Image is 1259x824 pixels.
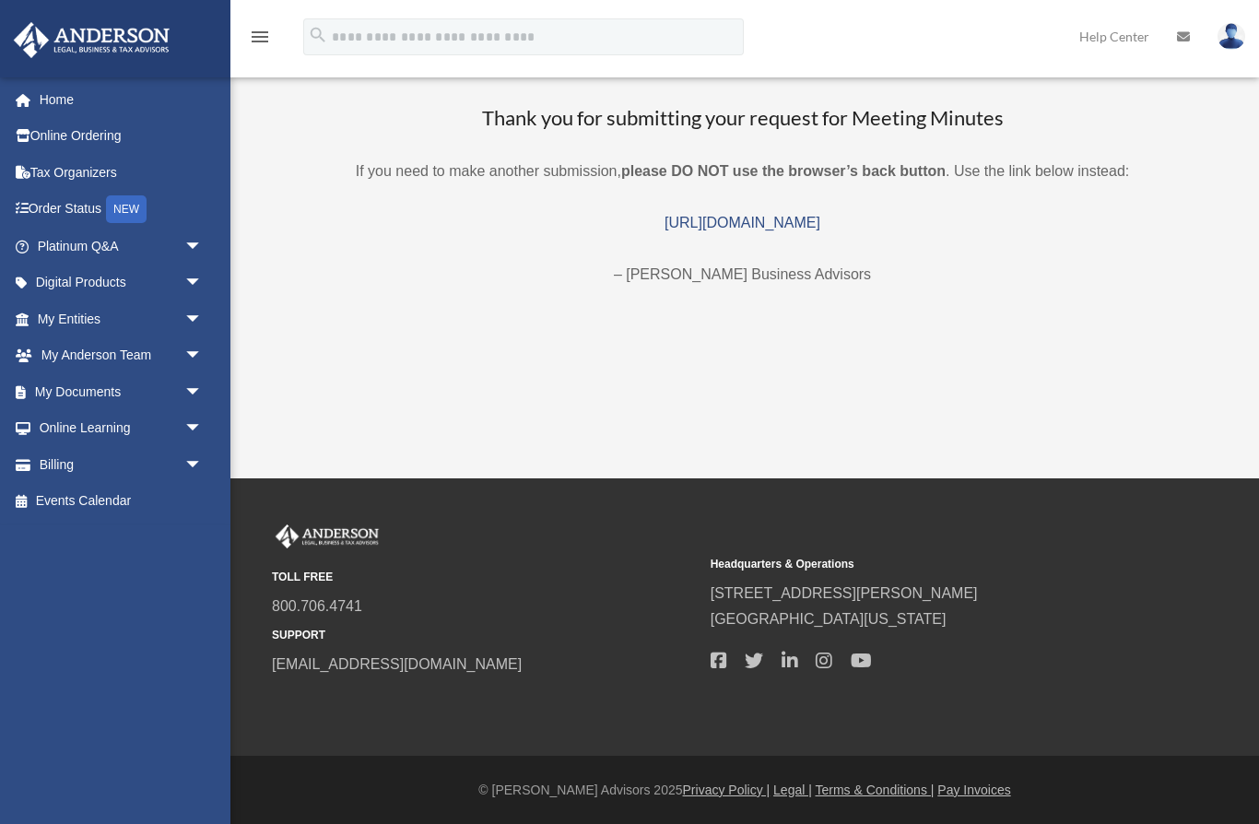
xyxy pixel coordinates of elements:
[308,25,328,45] i: search
[184,265,221,302] span: arrow_drop_down
[13,265,230,301] a: Digital Productsarrow_drop_down
[249,104,1236,133] h3: Thank you for submitting your request for Meeting Minutes
[249,159,1236,184] p: If you need to make another submission, . Use the link below instead:
[816,783,935,797] a: Terms & Conditions |
[937,783,1010,797] a: Pay Invoices
[13,373,230,410] a: My Documentsarrow_drop_down
[13,228,230,265] a: Platinum Q&Aarrow_drop_down
[249,32,271,48] a: menu
[13,337,230,374] a: My Anderson Teamarrow_drop_down
[13,410,230,447] a: Online Learningarrow_drop_down
[13,446,230,483] a: Billingarrow_drop_down
[8,22,175,58] img: Anderson Advisors Platinum Portal
[1218,23,1245,50] img: User Pic
[711,585,978,601] a: [STREET_ADDRESS][PERSON_NAME]
[184,410,221,448] span: arrow_drop_down
[184,337,221,375] span: arrow_drop_down
[272,568,698,587] small: TOLL FREE
[184,300,221,338] span: arrow_drop_down
[13,483,230,520] a: Events Calendar
[13,300,230,337] a: My Entitiesarrow_drop_down
[106,195,147,223] div: NEW
[249,262,1236,288] p: – [PERSON_NAME] Business Advisors
[13,191,230,229] a: Order StatusNEW
[184,373,221,411] span: arrow_drop_down
[272,524,382,548] img: Anderson Advisors Platinum Portal
[13,118,230,155] a: Online Ordering
[184,446,221,484] span: arrow_drop_down
[272,656,522,672] a: [EMAIL_ADDRESS][DOMAIN_NAME]
[711,611,947,627] a: [GEOGRAPHIC_DATA][US_STATE]
[621,163,946,179] b: please DO NOT use the browser’s back button
[272,598,362,614] a: 800.706.4741
[665,215,820,230] a: [URL][DOMAIN_NAME]
[773,783,812,797] a: Legal |
[184,228,221,265] span: arrow_drop_down
[230,779,1259,802] div: © [PERSON_NAME] Advisors 2025
[711,555,1136,574] small: Headquarters & Operations
[13,154,230,191] a: Tax Organizers
[249,26,271,48] i: menu
[13,81,230,118] a: Home
[683,783,771,797] a: Privacy Policy |
[272,626,698,645] small: SUPPORT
